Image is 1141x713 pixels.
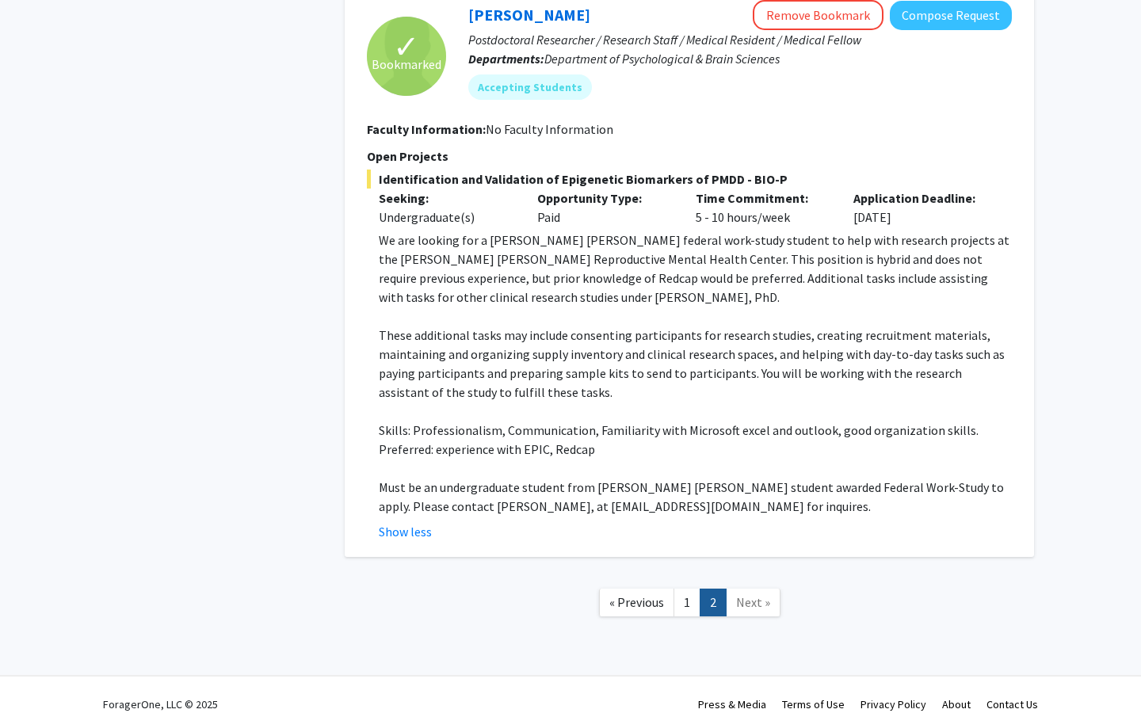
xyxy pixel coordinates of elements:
p: Application Deadline: [853,189,988,208]
mat-chip: Accepting Students [468,74,592,100]
button: Show less [379,522,432,541]
a: Previous [599,589,674,616]
div: Paid [525,189,684,227]
b: Departments: [468,51,544,67]
a: Next Page [726,589,780,616]
p: Seeking: [379,189,513,208]
span: No Faculty Information [486,121,613,137]
p: Time Commitment: [696,189,830,208]
a: Contact Us [986,697,1038,711]
p: Opportunity Type: [537,189,672,208]
a: Privacy Policy [861,697,926,711]
a: [PERSON_NAME] [468,5,590,25]
p: Preferred: experience with EPIC, Redcap [379,440,1012,459]
span: Identification and Validation of Epigenetic Biomarkers of PMDD - BIO-P [367,170,1012,189]
iframe: Chat [12,642,67,701]
span: Bookmarked [372,55,441,74]
p: Open Projects [367,147,1012,166]
span: Department of Psychological & Brain Sciences [544,51,780,67]
p: Skills: Professionalism, Communication, Familiarity with Microsoft excel and outlook, good organi... [379,421,1012,440]
a: Press & Media [698,697,766,711]
a: About [942,697,971,711]
div: 5 - 10 hours/week [684,189,842,227]
a: 1 [674,589,700,616]
p: These additional tasks may include consenting participants for research studies, creating recruit... [379,326,1012,402]
span: Next » [736,594,770,610]
nav: Page navigation [345,573,1034,637]
p: We are looking for a [PERSON_NAME] [PERSON_NAME] federal work-study student to help with research... [379,231,1012,307]
div: Undergraduate(s) [379,208,513,227]
p: Postdoctoral Researcher / Research Staff / Medical Resident / Medical Fellow [468,30,1012,49]
span: ✓ [393,39,420,55]
button: Compose Request to Victoria Paone [890,1,1012,30]
p: Must be an undergraduate student from [PERSON_NAME] [PERSON_NAME] student awarded Federal Work-St... [379,478,1012,516]
span: « Previous [609,594,664,610]
a: Terms of Use [782,697,845,711]
b: Faculty Information: [367,121,486,137]
a: 2 [700,589,727,616]
div: [DATE] [841,189,1000,227]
